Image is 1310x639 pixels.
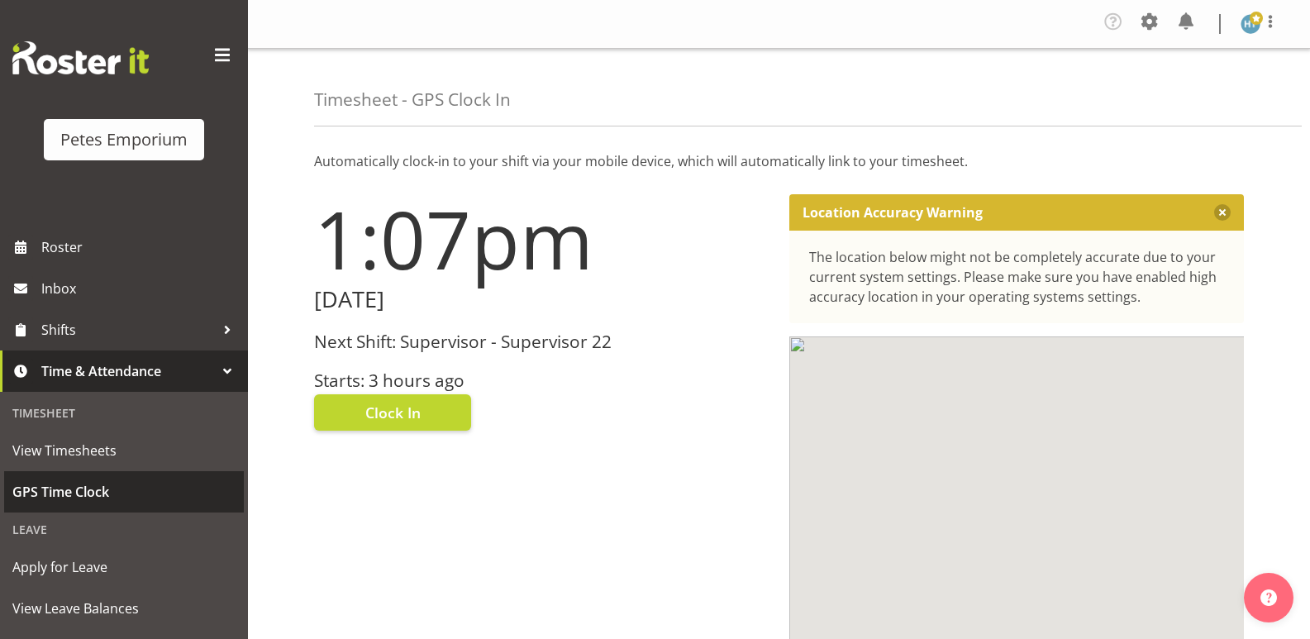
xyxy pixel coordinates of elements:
img: helena-tomlin701.jpg [1241,14,1260,34]
p: Automatically clock-in to your shift via your mobile device, which will automatically link to you... [314,151,1244,171]
button: Close message [1214,204,1231,221]
p: Location Accuracy Warning [803,204,983,221]
span: Clock In [365,402,421,423]
h1: 1:07pm [314,194,769,284]
span: GPS Time Clock [12,479,236,504]
span: Inbox [41,276,240,301]
div: Petes Emporium [60,127,188,152]
h2: [DATE] [314,287,769,312]
img: Rosterit website logo [12,41,149,74]
h3: Starts: 3 hours ago [314,371,769,390]
a: Apply for Leave [4,546,244,588]
span: Shifts [41,317,215,342]
a: GPS Time Clock [4,471,244,513]
span: View Timesheets [12,438,236,463]
a: View Timesheets [4,430,244,471]
img: help-xxl-2.png [1260,589,1277,606]
h4: Timesheet - GPS Clock In [314,90,511,109]
span: Time & Attendance [41,359,215,384]
h3: Next Shift: Supervisor - Supervisor 22 [314,332,769,351]
div: The location below might not be completely accurate due to your current system settings. Please m... [809,247,1225,307]
div: Timesheet [4,396,244,430]
div: Leave [4,513,244,546]
span: Apply for Leave [12,555,236,579]
span: View Leave Balances [12,596,236,621]
span: Roster [41,235,240,260]
a: View Leave Balances [4,588,244,629]
button: Clock In [314,394,471,431]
